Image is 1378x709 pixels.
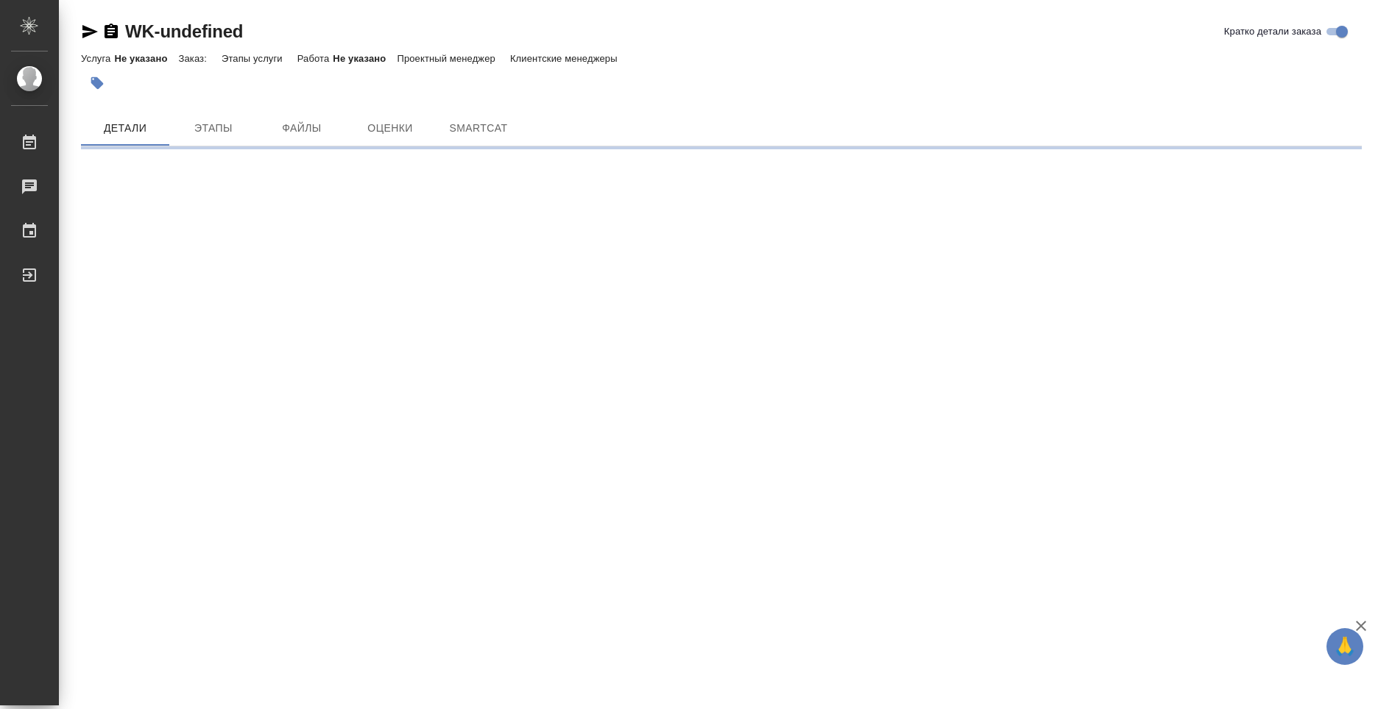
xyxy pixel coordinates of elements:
[1224,24,1321,39] span: Кратко детали заказа
[178,53,210,64] p: Заказ:
[443,119,514,138] span: SmartCat
[102,23,120,40] button: Скопировать ссылку
[125,21,243,41] a: WK-undefined
[114,53,178,64] p: Не указано
[355,119,425,138] span: Оценки
[90,119,160,138] span: Детали
[178,119,249,138] span: Этапы
[81,53,114,64] p: Услуга
[510,53,621,64] p: Клиентские менеджеры
[397,53,498,64] p: Проектный менеджер
[333,53,397,64] p: Не указано
[297,53,333,64] p: Работа
[1332,631,1357,662] span: 🙏
[222,53,286,64] p: Этапы услуги
[81,23,99,40] button: Скопировать ссылку для ЯМессенджера
[1326,628,1363,665] button: 🙏
[266,119,337,138] span: Файлы
[81,67,113,99] button: Добавить тэг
